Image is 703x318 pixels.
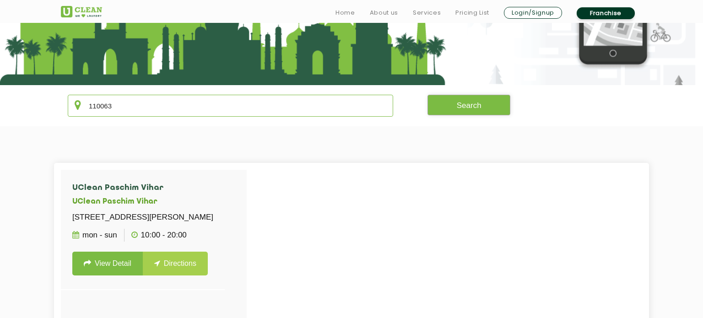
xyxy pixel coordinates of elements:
p: 10:00 - 20:00 [131,229,187,242]
h4: UClean Paschim Vihar [72,183,213,193]
img: UClean Laundry and Dry Cleaning [61,6,102,17]
a: Franchise [577,7,635,19]
p: [STREET_ADDRESS][PERSON_NAME] [72,211,213,224]
a: Home [335,7,355,18]
a: View Detail [72,252,143,275]
input: Enter city/area/pin Code [68,95,393,117]
a: Login/Signup [504,7,562,19]
p: Mon - Sun [72,229,117,242]
a: About us [370,7,398,18]
h5: UClean Paschim Vihar [72,198,213,206]
a: Pricing List [455,7,489,18]
a: Services [413,7,441,18]
button: Search [427,95,511,115]
a: Directions [143,252,208,275]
